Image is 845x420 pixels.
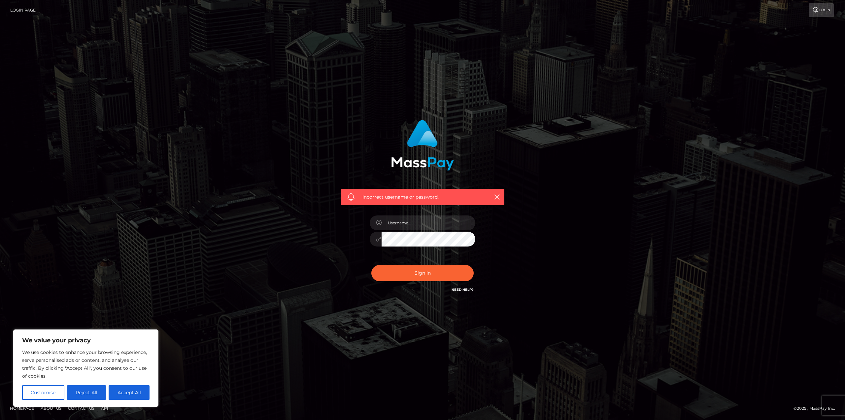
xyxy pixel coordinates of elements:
div: © 2025 , MassPay Inc. [794,405,840,412]
div: We value your privacy [13,329,158,407]
p: We use cookies to enhance your browsing experience, serve personalised ads or content, and analys... [22,348,150,380]
a: Need Help? [452,287,474,292]
a: About Us [38,403,64,413]
span: Incorrect username or password. [362,194,483,201]
button: Accept All [109,385,150,400]
a: API [98,403,111,413]
img: MassPay Login [391,120,454,171]
button: Customise [22,385,64,400]
a: Homepage [7,403,37,413]
input: Username... [382,215,475,230]
p: We value your privacy [22,336,150,344]
a: Login Page [10,3,36,17]
button: Reject All [67,385,106,400]
button: Sign in [371,265,474,281]
a: Contact Us [65,403,97,413]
